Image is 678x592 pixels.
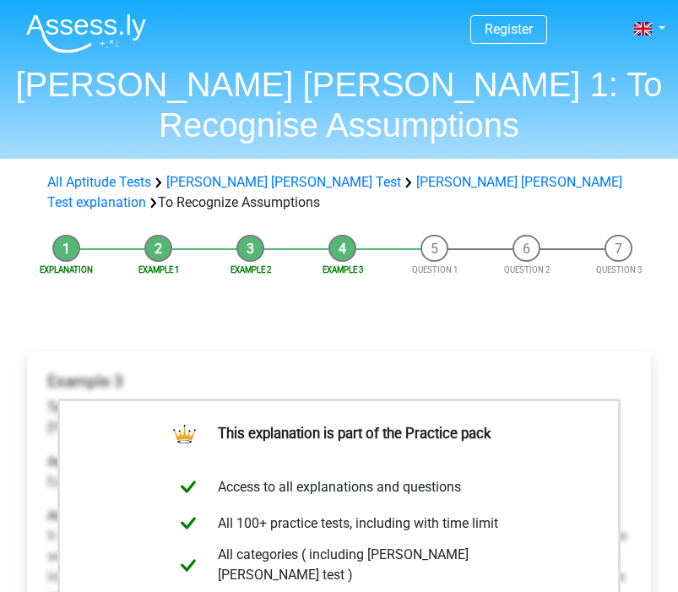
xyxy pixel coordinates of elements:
p: [PERSON_NAME] should eat less chips to lose weight for the bike race [DATE]. [47,398,631,438]
img: Assessly [26,14,146,53]
a: All Aptitude Tests [47,174,151,190]
b: Assumption [47,454,119,470]
a: Example 1 [138,265,179,274]
b: Text [47,399,73,415]
a: Question 3 [596,265,642,274]
b: Example 3 [47,372,123,391]
a: Example 2 [231,265,271,274]
a: Question 2 [504,265,550,274]
a: [PERSON_NAME] [PERSON_NAME] Test [166,174,401,190]
h1: [PERSON_NAME] [PERSON_NAME] 1: To Recognise Assumptions [13,64,665,145]
a: Register [485,21,533,37]
div: To Recognize Assumptions [41,172,637,213]
p: Eating chips is the main reason [PERSON_NAME] isn't losing weight right now. [47,452,631,492]
a: Explanation [40,265,93,274]
a: Example 3 [323,265,363,274]
a: Question 1 [412,265,458,274]
b: Answer [47,508,91,524]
